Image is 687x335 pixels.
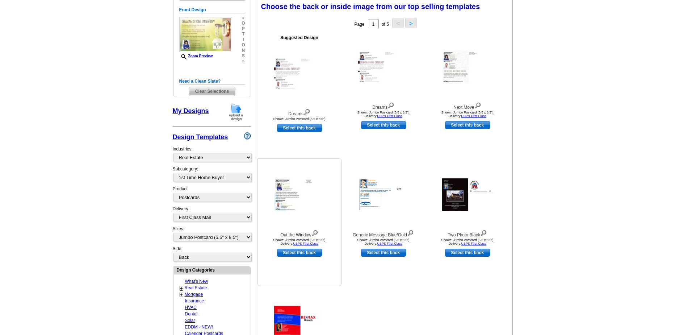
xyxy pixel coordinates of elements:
a: use this design [277,124,322,132]
img: view design details [407,228,414,236]
b: Suggested Design [280,35,318,40]
a: Dental [185,311,198,317]
a: My Designs [173,107,209,115]
a: HVAC [185,305,197,310]
div: Industries: [173,142,251,166]
div: Shown: Jumbo Postcard (5.5 x 8.5") Delivery: [428,111,507,118]
div: Design Categories [174,266,251,273]
a: EDDM - NEW! [185,324,213,330]
div: Subcategory: [173,166,251,186]
span: s [242,53,245,59]
div: Dreams [344,101,423,111]
img: Two Photo Black [442,178,493,211]
span: Clear Selections [189,87,235,96]
h5: Front Design [179,7,245,13]
a: USPS First Class [461,114,486,118]
span: Page [354,22,364,27]
div: Delivery: [173,206,251,226]
div: Shown: Jumbo Postcard (5.5 x 8.5") Delivery: [344,111,423,118]
span: of 5 [382,22,389,27]
a: Solar [185,318,195,323]
div: Shown: Jumbo Postcard (5.5 x 8.5") Delivery: [428,238,507,245]
div: Out the Window [260,228,339,238]
span: o [242,21,245,26]
img: Next Move [442,51,493,84]
span: o [242,42,245,48]
a: USPS First Class [377,242,402,245]
a: Zoom Preview [179,54,213,58]
span: n [242,48,245,53]
button: < [392,18,404,28]
img: Dreams [358,51,409,84]
div: Shown: Jumbo Postcard (5.5 x 8.5") Delivery: [260,238,339,245]
div: Side: [173,245,251,262]
img: Dreams [274,57,325,90]
img: view design details [474,101,481,109]
div: Shown: Jumbo Postcard (5.5 x 8.5") [260,117,339,121]
a: use this design [361,121,406,129]
span: » [242,59,245,64]
a: use this design [277,249,322,257]
span: p [242,26,245,32]
img: Out the Window [274,178,325,211]
img: Generic Message Blue/Gold [358,178,409,211]
span: t [242,32,245,37]
a: What's New [185,279,208,284]
h5: Need a Clean Slate? [179,78,245,85]
div: Two Photo Black [428,228,507,238]
img: view design details [311,228,318,236]
a: USPS First Class [461,242,486,245]
img: GENPJFdream_SAMPLE.jpg [179,17,232,52]
div: Product: [173,186,251,206]
img: view design details [480,228,487,236]
img: design-wizard-help-icon.png [244,132,251,140]
button: > [405,18,417,28]
span: i [242,37,245,42]
a: use this design [361,249,406,257]
a: USPS First Class [293,242,318,245]
div: Sizes: [173,226,251,245]
a: Design Templates [173,133,228,141]
span: » [242,15,245,21]
img: view design details [303,107,310,115]
img: upload-design [227,103,246,121]
div: Dreams [260,107,339,117]
a: Mortgage [185,292,203,297]
div: Shown: Jumbo Postcard (5.5 x 8.5") Delivery: [344,238,423,245]
a: Insurance [185,298,204,303]
a: use this design [445,121,490,129]
div: Generic Message Blue/Gold [344,228,423,238]
div: Next Move [428,101,507,111]
a: use this design [445,249,490,257]
span: Choose the back or inside image from our top selling templates [261,3,480,11]
img: view design details [388,101,394,109]
a: Real Estate [185,285,207,290]
a: + [180,285,183,291]
iframe: LiveChat chat widget [542,166,687,335]
a: + [180,292,183,298]
a: USPS First Class [377,114,402,118]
